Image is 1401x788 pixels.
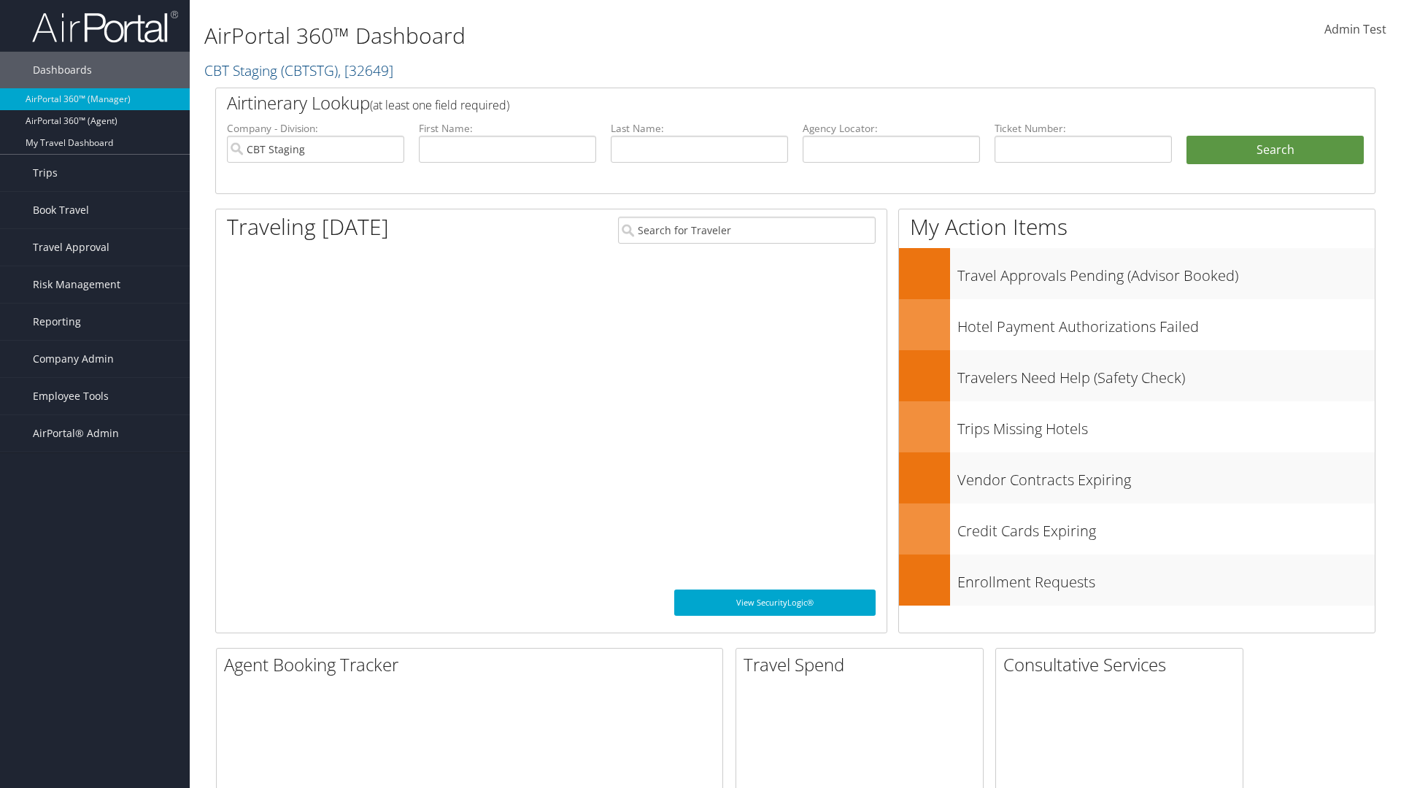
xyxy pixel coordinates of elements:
h2: Airtinerary Lookup [227,90,1267,115]
a: Admin Test [1324,7,1386,53]
img: airportal-logo.png [32,9,178,44]
span: (at least one field required) [370,97,509,113]
a: Hotel Payment Authorizations Failed [899,299,1375,350]
span: Dashboards [33,52,92,88]
h1: AirPortal 360™ Dashboard [204,20,992,51]
span: Reporting [33,304,81,340]
h3: Hotel Payment Authorizations Failed [957,309,1375,337]
button: Search [1186,136,1364,165]
h3: Trips Missing Hotels [957,412,1375,439]
span: Risk Management [33,266,120,303]
label: Agency Locator: [803,121,980,136]
a: Travel Approvals Pending (Advisor Booked) [899,248,1375,299]
span: Book Travel [33,192,89,228]
a: Credit Cards Expiring [899,503,1375,555]
span: Employee Tools [33,378,109,414]
h3: Travelers Need Help (Safety Check) [957,360,1375,388]
h2: Agent Booking Tracker [224,652,722,677]
label: Ticket Number: [995,121,1172,136]
h3: Enrollment Requests [957,565,1375,592]
a: View SecurityLogic® [674,590,876,616]
h1: Traveling [DATE] [227,212,389,242]
span: ( CBTSTG ) [281,61,338,80]
label: First Name: [419,121,596,136]
h3: Vendor Contracts Expiring [957,463,1375,490]
a: CBT Staging [204,61,393,80]
label: Company - Division: [227,121,404,136]
h3: Credit Cards Expiring [957,514,1375,541]
a: Travelers Need Help (Safety Check) [899,350,1375,401]
span: Company Admin [33,341,114,377]
a: Vendor Contracts Expiring [899,452,1375,503]
span: Travel Approval [33,229,109,266]
label: Last Name: [611,121,788,136]
h2: Travel Spend [744,652,983,677]
span: , [ 32649 ] [338,61,393,80]
a: Enrollment Requests [899,555,1375,606]
a: Trips Missing Hotels [899,401,1375,452]
span: AirPortal® Admin [33,415,119,452]
input: Search for Traveler [618,217,876,244]
h2: Consultative Services [1003,652,1243,677]
h1: My Action Items [899,212,1375,242]
span: Trips [33,155,58,191]
span: Admin Test [1324,21,1386,37]
h3: Travel Approvals Pending (Advisor Booked) [957,258,1375,286]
